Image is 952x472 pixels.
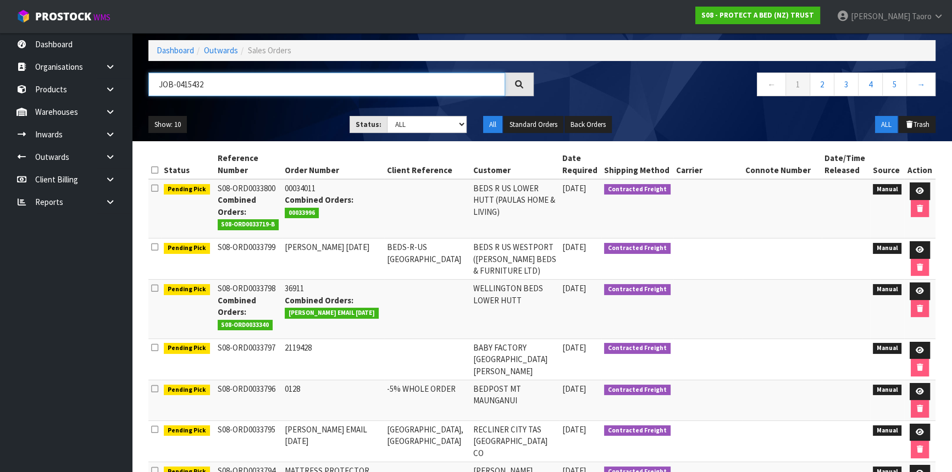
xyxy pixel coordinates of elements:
th: Status [161,149,215,179]
strong: Combined Orders: [218,195,256,216]
button: Back Orders [564,116,612,134]
th: Connote Number [743,149,822,179]
small: WMS [93,12,110,23]
strong: Combined Orders: [218,295,256,317]
span: Manual [873,425,902,436]
nav: Page navigation [550,73,936,99]
span: [DATE] [562,242,586,252]
a: 1 [785,73,810,96]
span: ProStock [35,9,91,24]
th: Date/Time Released [822,149,870,179]
th: Customer [471,149,560,179]
input: Search sales orders [148,73,505,96]
td: [PERSON_NAME] [DATE] [282,238,384,280]
span: [PERSON_NAME] EMAIL [DATE] [285,308,379,319]
th: Shipping Method [601,149,673,179]
span: Contracted Freight [604,385,671,396]
span: S08-ORD0033719-B [218,219,279,230]
span: S08-ORD0033340 [218,320,273,331]
td: WELLINGTON BEDS LOWER HUTT [471,280,560,338]
a: 2 [810,73,834,96]
a: Dashboard [157,45,194,55]
strong: Combined Orders: [285,195,353,205]
td: BEDS R US LOWER HUTT (PAULAS HOME & LIVING) [471,179,560,238]
td: S08-ORD0033799 [215,238,283,280]
td: S08-ORD0033800 [215,179,283,238]
span: Sales Orders [248,45,291,55]
span: 00033996 [285,208,319,219]
th: Order Number [282,149,384,179]
span: [DATE] [562,424,586,435]
button: Standard Orders [503,116,563,134]
td: 0128 [282,380,384,420]
span: [PERSON_NAME] [851,11,910,21]
td: BEDS-R-US [GEOGRAPHIC_DATA] [384,238,471,280]
span: Manual [873,243,902,254]
td: RECLINER CITY TAS [GEOGRAPHIC_DATA] CO [471,420,560,462]
span: Contracted Freight [604,284,671,295]
span: Contracted Freight [604,184,671,195]
td: [GEOGRAPHIC_DATA], [GEOGRAPHIC_DATA] [384,420,471,462]
td: S08-ORD0033796 [215,380,283,420]
a: 3 [834,73,859,96]
span: Pending Pick [164,184,210,195]
th: Reference Number [215,149,283,179]
td: 2119428 [282,338,384,380]
button: Trash [899,116,936,134]
a: 4 [858,73,883,96]
span: Contracted Freight [604,425,671,436]
span: Manual [873,385,902,396]
a: S08 - PROTECT A BED (NZ) TRUST [695,7,820,24]
span: [DATE] [562,283,586,293]
a: 5 [882,73,907,96]
span: Contracted Freight [604,343,671,354]
span: Pending Pick [164,243,210,254]
td: [PERSON_NAME] EMAIL [DATE] [282,420,384,462]
th: Source [870,149,905,179]
span: Taoro [912,11,932,21]
span: [DATE] [562,342,586,353]
td: BEDS R US WESTPORT ([PERSON_NAME] BEDS & FURNITURE LTD) [471,238,560,280]
th: Date Required [560,149,601,179]
td: -5% WHOLE ORDER [384,380,471,420]
span: Pending Pick [164,425,210,436]
td: S08-ORD0033795 [215,420,283,462]
td: BABY FACTORY [GEOGRAPHIC_DATA][PERSON_NAME] [471,338,560,380]
strong: S08 - PROTECT A BED (NZ) TRUST [701,10,814,20]
strong: Status: [356,120,381,129]
td: BEDPOST MT MAUNGANUI [471,380,560,420]
span: [DATE] [562,384,586,394]
span: Pending Pick [164,284,210,295]
span: [DATE] [562,183,586,193]
span: Pending Pick [164,385,210,396]
td: S08-ORD0033798 [215,280,283,338]
a: ← [757,73,786,96]
button: All [483,116,502,134]
span: Pending Pick [164,343,210,354]
a: → [906,73,936,96]
span: Manual [873,343,902,354]
span: Contracted Freight [604,243,671,254]
th: Action [904,149,936,179]
button: ALL [875,116,898,134]
th: Carrier [673,149,743,179]
td: S08-ORD0033797 [215,338,283,380]
td: 36911 [282,280,384,338]
span: Manual [873,284,902,295]
strong: Combined Orders: [285,295,353,306]
button: Show: 10 [148,116,187,134]
span: Manual [873,184,902,195]
td: 00034011 [282,179,384,238]
a: Outwards [204,45,238,55]
img: cube-alt.png [16,9,30,23]
th: Client Reference [384,149,471,179]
